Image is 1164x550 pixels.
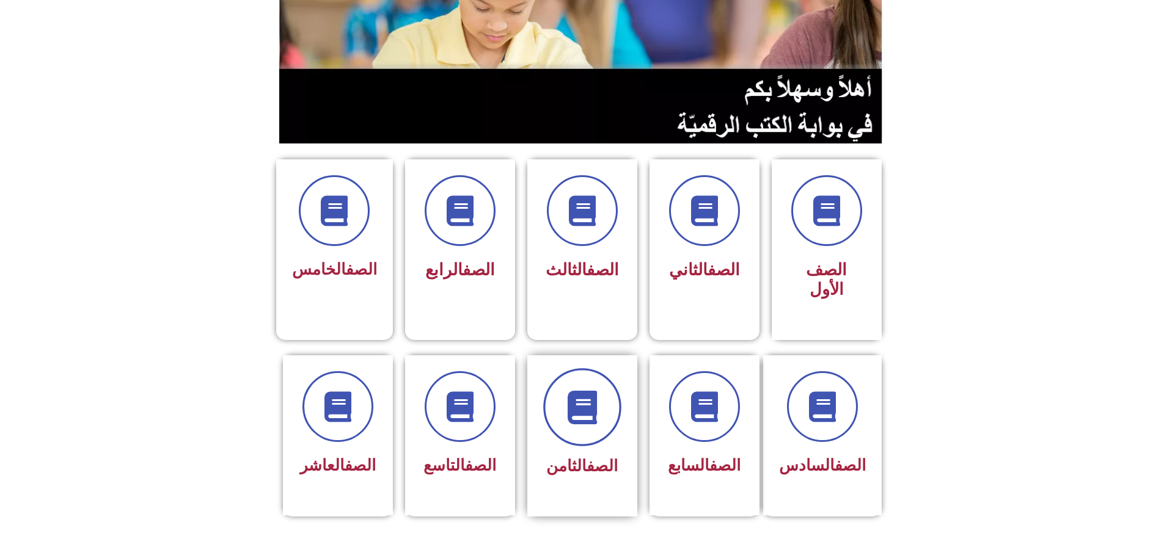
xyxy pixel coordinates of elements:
[292,260,377,278] span: الخامس
[345,456,376,474] a: الصف
[546,260,619,280] span: الثالث
[300,456,376,474] span: العاشر
[587,457,618,475] a: الصف
[709,456,741,474] a: الصف
[835,456,866,474] a: الصف
[669,260,740,280] span: الثاني
[425,260,495,280] span: الرابع
[346,260,377,278] a: الصف
[463,260,495,280] a: الصف
[806,260,847,299] span: الصف الأول
[587,260,619,280] a: الصف
[668,456,741,474] span: السابع
[423,456,496,474] span: التاسع
[465,456,496,474] a: الصف
[779,456,866,474] span: السادس
[708,260,740,280] a: الصف
[546,457,618,475] span: الثامن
